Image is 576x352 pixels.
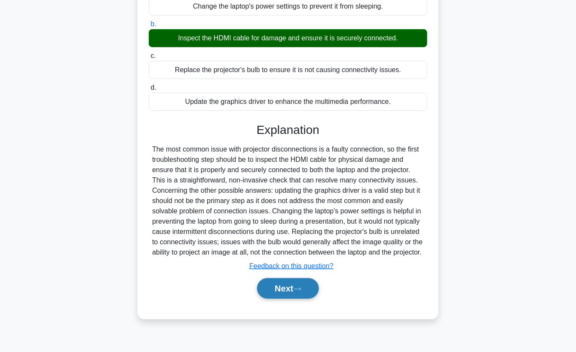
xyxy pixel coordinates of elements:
div: Update the graphics driver to enhance the multimedia performance. [149,93,427,111]
a: Feedback on this question? [249,262,334,270]
span: c. [150,52,156,59]
div: The most common issue with projector disconnections is a faulty connection, so the first troubles... [152,144,424,258]
span: d. [150,84,156,91]
h3: Explanation [154,123,422,137]
button: Next [257,278,319,299]
div: Replace the projector's bulb to ensure it is not causing connectivity issues. [149,61,427,79]
div: Inspect the HDMI cable for damage and ensure it is securely connected. [149,29,427,47]
span: b. [150,20,156,27]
